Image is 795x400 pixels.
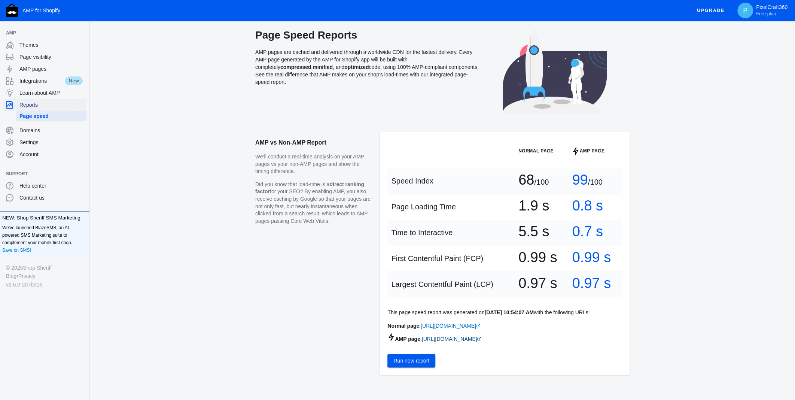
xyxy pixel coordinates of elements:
span: AMP [6,29,76,37]
span: /100 [534,178,549,186]
span: 0.8 s [572,202,603,209]
span: Reports [19,101,83,109]
a: [URL][DOMAIN_NAME] [421,323,481,329]
span: /100 [588,178,603,186]
h2: AMP vs Non-AMP Report [255,132,372,153]
span: Contact us [19,194,83,201]
span: New [64,76,83,86]
a: Blog [6,272,16,280]
span: Speed Index [391,177,433,185]
p: We'll conduct a real-time analysis on your AMP pages vs your non-AMP pages and show the timing di... [255,153,372,175]
strong: optimized [344,64,369,70]
span: Domains [19,127,83,134]
span: Upgrade [697,4,725,17]
span: Help center [19,182,83,190]
a: [URL][DOMAIN_NAME] [422,336,482,342]
span: Themes [19,41,83,49]
div: : [387,322,622,330]
span: Integrations [19,77,64,85]
span: Largest Contentful Paint (LCP) [391,280,493,288]
button: Add a sales channel [76,31,88,34]
a: Reports [3,99,86,111]
span: Page Loading Time [391,203,456,211]
span: Learn about AMP [19,89,83,97]
div: v2.6.0-2d7b316 [6,281,83,289]
span: Account [19,151,83,158]
span: Support [6,170,76,178]
p: PixelCraft360 [756,4,788,17]
span: Free plan [756,11,776,17]
strong: AMP page [387,336,420,342]
a: Privacy [18,272,36,280]
button: Add a sales channel [76,172,88,175]
a: Shop Sheriff [23,264,52,272]
a: Account [3,148,86,160]
span: 99 [572,176,588,184]
span: 0.99 s [518,254,557,261]
a: IntegrationsNew [3,75,86,87]
span: Time to Interactive [391,228,453,237]
img: Shop Sheriff Logo [6,4,18,17]
span: Page visibility [19,53,83,61]
iframe: Drift Widget Chat Controller [758,363,786,391]
button: Upgrade [691,4,731,18]
span: P [741,7,749,14]
span: AMP pages [19,65,83,73]
span: First Contentful Paint (FCP) [391,254,483,263]
span: 0.7 s [572,228,603,235]
a: Themes [3,39,86,51]
span: 68 [518,176,534,184]
strong: [DATE] 10:54:07 AM [485,309,534,315]
span: 1.9 s [518,202,549,209]
div: © 2025 [6,264,83,272]
div: : [387,333,622,343]
strong: Normal page [387,323,419,329]
span: Run new report [393,358,429,364]
span: 0.97 s [572,279,611,287]
span: AMP for Shopify [22,7,60,13]
span: 0.97 s [518,279,557,287]
span: AMP Page [579,147,604,155]
a: Page speed [16,111,86,121]
a: AMP pages [3,63,86,75]
strong: minified [313,64,333,70]
h2: Page Speed Reports [255,28,480,42]
p: This page speed report was generated on with the following URLs: [387,309,622,316]
div: • [6,272,83,280]
strong: compressed [280,64,311,70]
div: AMP pages are cached and delivered through a worldwide CDN for the fastest delivery. Every AMP pa... [255,28,480,120]
span: Page speed [19,112,83,120]
span: 5.5 s [518,228,549,235]
p: Did you know that load-time is a for your SEO? By enabling AMP, you also receive caching by Googl... [255,181,372,225]
span: 0.99 s [572,254,611,261]
span: Settings [19,139,83,146]
a: Contact us [3,192,86,204]
a: Page visibility [3,51,86,63]
button: Run new report [387,354,435,367]
a: Settings [3,136,86,148]
a: Learn about AMP [3,87,86,99]
h6: Normal Page [518,147,565,155]
a: Domains [3,124,86,136]
a: Save on SMS! [2,246,31,254]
